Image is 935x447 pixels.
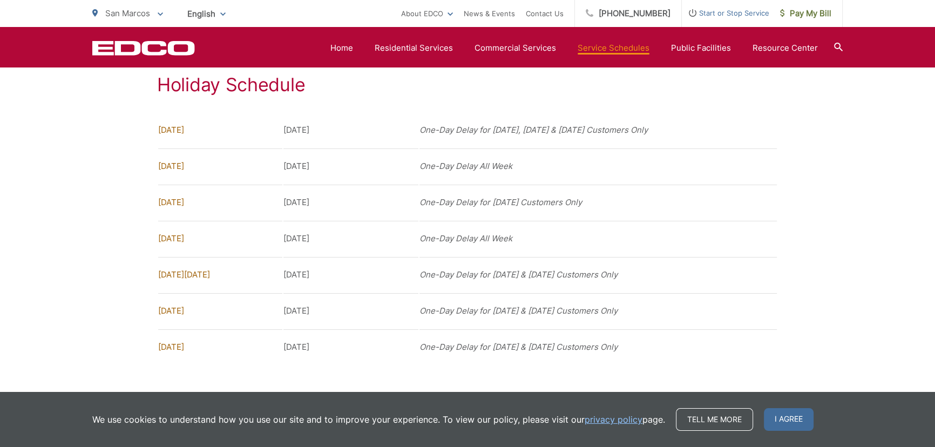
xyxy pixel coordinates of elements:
td: One-Day Delay for [DATE] Customers Only [419,185,777,220]
span: I agree [764,408,814,431]
a: EDCD logo. Return to the homepage. [92,40,195,56]
td: [DATE] [158,329,282,364]
td: One-Day Delay All Week [419,148,777,184]
td: One-Day Delay for [DATE] & [DATE] Customers Only [419,293,777,328]
a: Residential Services [375,42,453,55]
td: One-Day Delay for [DATE] & [DATE] Customers Only [419,257,777,292]
td: [DATE] [158,148,282,184]
td: [DATE] [283,329,418,364]
td: [DATE][DATE] [158,257,282,292]
p: We use cookies to understand how you use our site and to improve your experience. To view our pol... [92,413,665,426]
td: [DATE] [158,185,282,220]
td: [DATE] [283,221,418,256]
a: Public Facilities [671,42,731,55]
td: [DATE] [158,221,282,256]
a: Service Schedules [578,42,649,55]
a: About EDCO [401,7,453,20]
td: [DATE] [283,148,418,184]
a: Home [330,42,353,55]
h2: Holiday Schedule [157,74,778,96]
span: English [179,4,234,23]
a: Commercial Services [475,42,556,55]
a: privacy policy [585,413,642,426]
a: News & Events [464,7,515,20]
span: Pay My Bill [780,7,831,20]
a: Contact Us [526,7,564,20]
td: [DATE] [283,257,418,292]
td: One-Day Delay for [DATE] & [DATE] Customers Only [419,329,777,364]
a: Resource Center [753,42,818,55]
a: Tell me more [676,408,753,431]
td: One-Day Delay All Week [419,221,777,256]
td: [DATE] [283,185,418,220]
td: One-Day Delay for [DATE], [DATE] & [DATE] Customers Only [419,113,777,147]
td: [DATE] [158,113,282,147]
span: San Marcos [105,8,150,18]
td: [DATE] [283,293,418,328]
td: [DATE] [158,293,282,328]
td: [DATE] [283,113,418,147]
